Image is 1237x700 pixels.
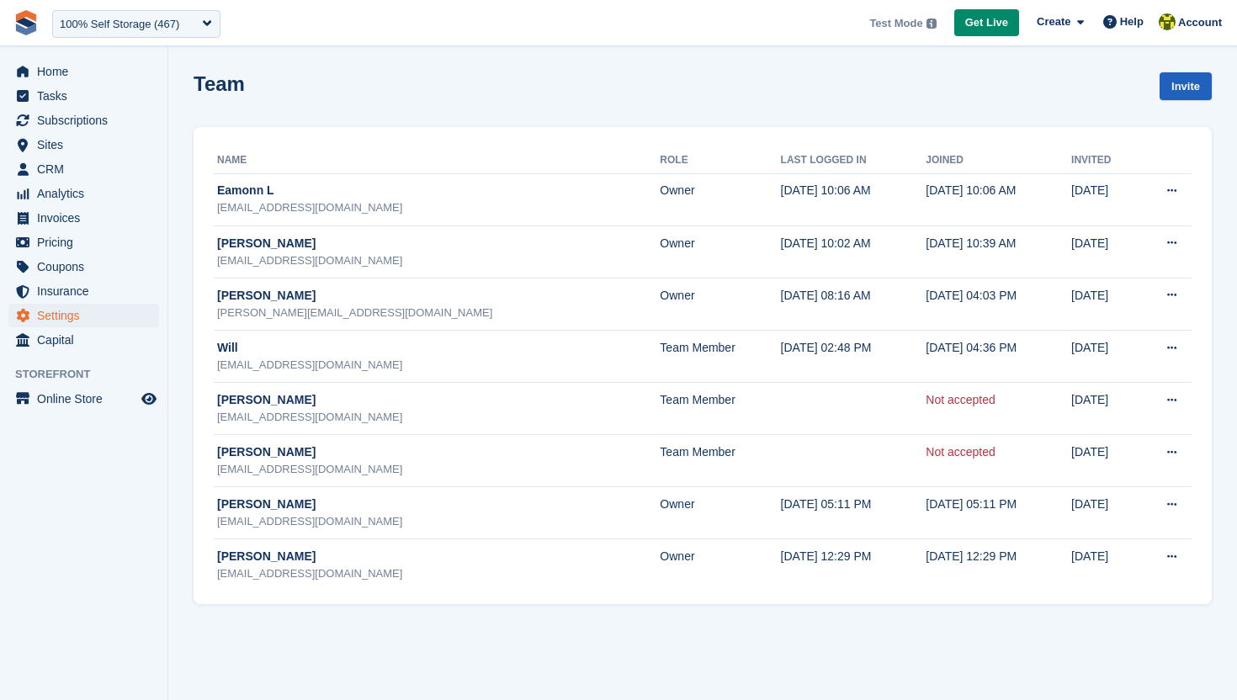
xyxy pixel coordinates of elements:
a: menu [8,84,159,108]
div: [PERSON_NAME] [217,496,660,513]
td: [DATE] 10:02 AM [781,225,926,278]
a: Preview store [139,389,159,409]
a: menu [8,109,159,132]
div: [PERSON_NAME][EMAIL_ADDRESS][DOMAIN_NAME] [217,305,660,321]
a: menu [8,231,159,254]
div: [EMAIL_ADDRESS][DOMAIN_NAME] [217,409,660,426]
td: [DATE] [1071,225,1135,278]
div: Eamonn L [217,182,660,199]
th: Name [214,147,660,174]
span: CRM [37,157,138,181]
td: Owner [660,487,780,539]
td: Owner [660,278,780,330]
div: [PERSON_NAME] [217,548,660,565]
div: [PERSON_NAME] [217,443,660,461]
td: [DATE] 12:29 PM [926,539,1071,591]
h1: Team [194,72,245,95]
img: Rob Sweeney [1159,13,1176,30]
a: menu [8,133,159,156]
img: stora-icon-8386f47178a22dfd0bd8f6a31ec36ba5ce8667c1dd55bd0f319d3a0aa187defe.svg [13,10,39,35]
td: [DATE] [1071,539,1135,591]
th: Last logged in [781,147,926,174]
a: Invite [1160,72,1212,100]
td: Owner [660,173,780,225]
td: Team Member [660,330,780,382]
span: Home [37,60,138,83]
span: Account [1178,14,1222,31]
span: Test Mode [869,15,922,32]
td: [DATE] [1071,173,1135,225]
span: Sites [37,133,138,156]
td: [DATE] 10:06 AM [926,173,1071,225]
span: Storefront [15,366,167,383]
div: [EMAIL_ADDRESS][DOMAIN_NAME] [217,199,660,216]
td: Owner [660,225,780,278]
a: menu [8,157,159,181]
div: [EMAIL_ADDRESS][DOMAIN_NAME] [217,461,660,478]
div: [EMAIL_ADDRESS][DOMAIN_NAME] [217,357,660,374]
div: [EMAIL_ADDRESS][DOMAIN_NAME] [217,565,660,582]
span: Pricing [37,231,138,254]
span: Settings [37,304,138,327]
div: [EMAIL_ADDRESS][DOMAIN_NAME] [217,252,660,269]
td: Owner [660,539,780,591]
td: [DATE] 05:11 PM [926,487,1071,539]
div: 100% Self Storage (467) [60,16,179,33]
td: [DATE] [1071,435,1135,487]
span: Analytics [37,182,138,205]
span: Insurance [37,279,138,303]
td: [DATE] 04:03 PM [926,278,1071,330]
a: menu [8,206,159,230]
div: [EMAIL_ADDRESS][DOMAIN_NAME] [217,513,660,530]
td: [DATE] 10:06 AM [781,173,926,225]
a: menu [8,328,159,352]
a: menu [8,182,159,205]
a: menu [8,60,159,83]
a: menu [8,304,159,327]
span: Subscriptions [37,109,138,132]
td: [DATE] 08:16 AM [781,278,926,330]
td: Team Member [660,435,780,487]
span: Capital [37,328,138,352]
a: Get Live [954,9,1019,37]
th: Invited [1071,147,1135,174]
td: [DATE] 10:39 AM [926,225,1071,278]
span: Online Store [37,387,138,411]
td: [DATE] [1071,278,1135,330]
span: Invoices [37,206,138,230]
th: Joined [926,147,1071,174]
a: menu [8,255,159,278]
a: menu [8,387,159,411]
th: Role [660,147,780,174]
td: [DATE] [1071,487,1135,539]
td: [DATE] [1071,330,1135,382]
td: [DATE] 12:29 PM [781,539,926,591]
span: Help [1120,13,1144,30]
span: Tasks [37,84,138,108]
td: [DATE] 05:11 PM [781,487,926,539]
a: Not accepted [926,393,995,406]
div: [PERSON_NAME] [217,235,660,252]
td: [DATE] 04:36 PM [926,330,1071,382]
span: Get Live [965,14,1008,31]
span: Coupons [37,255,138,278]
a: menu [8,279,159,303]
a: Not accepted [926,445,995,459]
td: [DATE] [1071,383,1135,435]
td: Team Member [660,383,780,435]
td: [DATE] 02:48 PM [781,330,926,382]
img: icon-info-grey-7440780725fd019a000dd9b08b2336e03edf1995a4989e88bcd33f0948082b44.svg [926,19,937,29]
span: Create [1037,13,1070,30]
div: [PERSON_NAME] [217,391,660,409]
div: Will [217,339,660,357]
div: [PERSON_NAME] [217,287,660,305]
